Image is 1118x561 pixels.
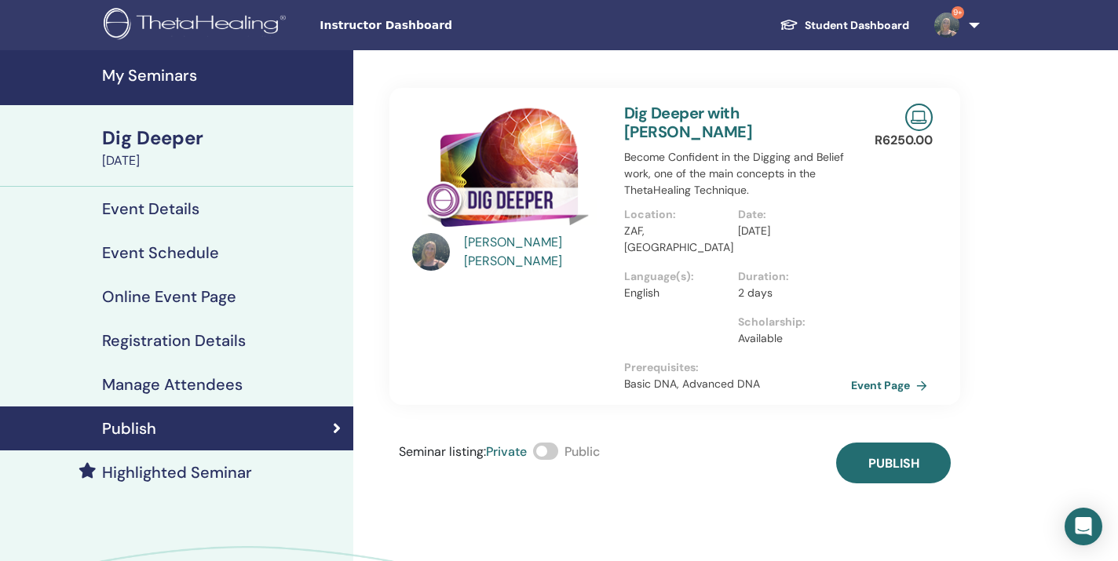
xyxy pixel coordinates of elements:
p: Date : [738,206,842,223]
p: Location : [624,206,729,223]
h4: My Seminars [102,66,344,85]
p: R 6250.00 [875,131,933,150]
p: Duration : [738,268,842,285]
h4: Highlighted Seminar [102,463,252,482]
div: Dig Deeper [102,125,344,151]
a: Student Dashboard [767,11,922,40]
div: [DATE] [102,151,344,170]
span: Seminar listing : [399,443,486,460]
p: Basic DNA, Advanced DNA [624,376,851,392]
img: default.jpg [934,13,959,38]
p: Prerequisites : [624,359,851,376]
div: Open Intercom Messenger [1065,508,1102,545]
span: Public [564,443,600,460]
h4: Event Schedule [102,243,219,262]
p: 2 days [738,285,842,301]
img: default.jpg [412,233,450,271]
span: Private [486,443,527,460]
p: Scholarship : [738,314,842,330]
img: graduation-cap-white.svg [780,18,798,31]
span: Instructor Dashboard [320,17,555,34]
h4: Publish [102,419,156,438]
p: Available [738,330,842,347]
p: Become Confident in the Digging and Belief work, one of the main concepts in the ThetaHealing Tec... [624,149,851,199]
a: Event Page [851,373,933,397]
span: Publish [868,455,919,472]
h4: Event Details [102,199,199,218]
h4: Manage Attendees [102,375,243,394]
img: Live Online Seminar [905,104,933,131]
p: [DATE] [738,223,842,239]
img: Dig Deeper [412,104,605,238]
span: 9+ [952,6,964,19]
a: [PERSON_NAME] [PERSON_NAME] [464,233,609,271]
h4: Registration Details [102,331,246,350]
a: Dig Deeper with [PERSON_NAME] [624,103,752,142]
p: ZAF, [GEOGRAPHIC_DATA] [624,223,729,256]
button: Publish [836,443,951,483]
h4: Online Event Page [102,287,236,306]
p: English [624,285,729,301]
a: Dig Deeper[DATE] [93,125,353,170]
p: Language(s) : [624,268,729,285]
img: logo.png [104,8,291,43]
